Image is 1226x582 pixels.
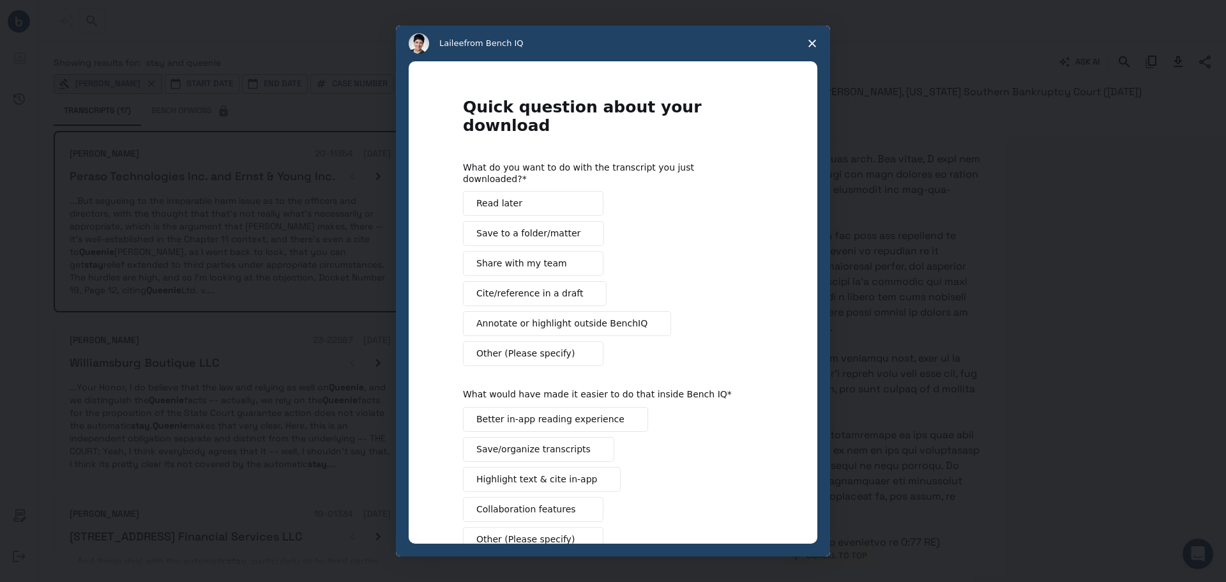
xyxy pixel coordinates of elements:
[439,38,464,48] span: Lailee
[463,162,744,185] div: What do you want to do with the transcript you just downloaded?
[463,527,603,552] button: Other (Please specify)
[476,503,576,516] span: Collaboration features
[476,443,591,456] span: Save/organize transcripts
[476,347,575,360] span: Other (Please specify)
[794,26,830,61] span: Close survey
[463,191,603,216] button: Read later
[463,251,603,276] button: Share with my team
[463,467,621,492] button: Highlight text & cite in-app
[476,257,567,270] span: Share with my team
[476,473,597,486] span: Highlight text & cite in-app
[463,98,763,142] h1: Quick question about your download
[409,33,429,54] img: Profile image for Lailee
[463,388,744,400] div: What would have made it easier to do that inside Bench IQ
[463,281,607,306] button: Cite/reference in a draft
[463,497,603,522] button: Collaboration features
[476,287,583,300] span: Cite/reference in a draft
[476,227,580,240] span: Save to a folder/matter
[476,197,522,210] span: Read later
[464,38,523,48] span: from Bench IQ
[476,413,624,426] span: Better in-app reading experience
[476,317,647,330] span: Annotate or highlight outside BenchIQ
[463,221,604,246] button: Save to a folder/matter
[476,533,575,546] span: Other (Please specify)
[463,407,648,432] button: Better in-app reading experience
[463,311,671,336] button: Annotate or highlight outside BenchIQ
[463,341,603,366] button: Other (Please specify)
[463,437,614,462] button: Save/organize transcripts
